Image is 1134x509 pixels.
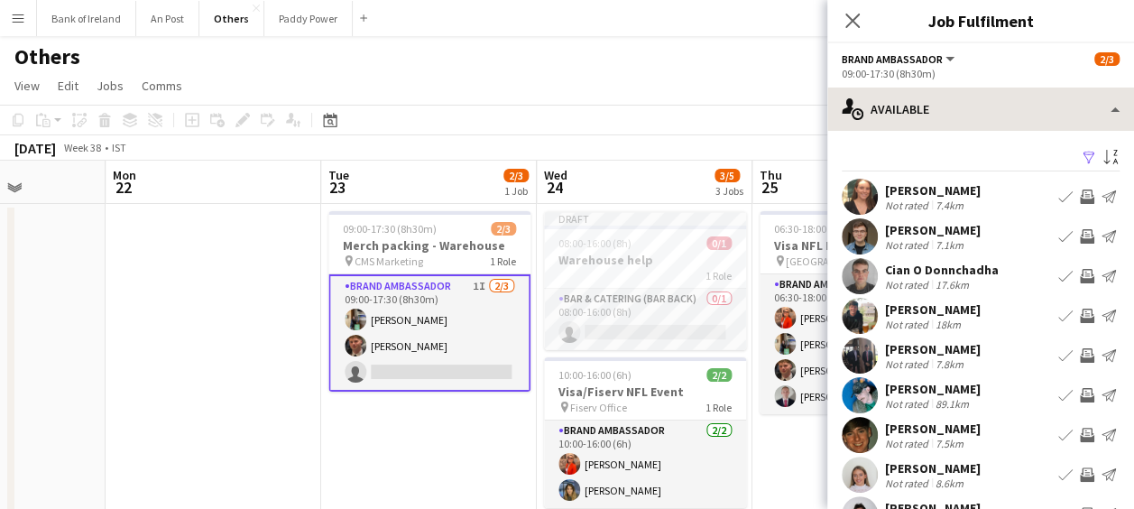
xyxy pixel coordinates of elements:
[110,177,136,198] span: 22
[544,357,746,508] app-job-card: 10:00-16:00 (6h)2/2Visa/Fiserv NFL Event Fiserv Office1 RoleBrand Ambassador2/210:00-16:00 (6h)[P...
[705,269,732,282] span: 1 Role
[760,237,962,254] h3: Visa NFL Event
[544,252,746,268] h3: Warehouse help
[885,262,999,278] div: Cian O Donnchadha
[343,222,437,236] span: 09:00-17:30 (8h30m)
[97,78,124,94] span: Jobs
[885,278,932,292] div: Not rated
[142,78,182,94] span: Comms
[885,301,981,318] div: [PERSON_NAME]
[544,211,746,350] app-job-card: Draft08:00-16:00 (8h)0/1Warehouse help1 RoleBar & Catering (Bar Back)0/108:00-16:00 (8h)
[774,222,873,236] span: 06:30-18:00 (11h30m)
[706,368,732,382] span: 2/2
[14,78,40,94] span: View
[558,236,632,250] span: 08:00-16:00 (8h)
[715,184,743,198] div: 3 Jobs
[570,401,627,414] span: Fiserv Office
[37,1,136,36] button: Bank of Ireland
[760,211,962,414] app-job-card: 06:30-18:00 (11h30m)4/4Visa NFL Event [GEOGRAPHIC_DATA]1 RoleBrand Ambassador4/406:30-18:00 (11h3...
[885,357,932,371] div: Not rated
[112,141,126,154] div: IST
[113,167,136,183] span: Mon
[490,255,516,268] span: 1 Role
[89,74,131,97] a: Jobs
[885,238,932,252] div: Not rated
[885,397,932,411] div: Not rated
[491,222,516,236] span: 2/3
[136,1,199,36] button: An Post
[58,78,78,94] span: Edit
[842,52,943,66] span: Brand Ambassador
[885,199,932,212] div: Not rated
[932,357,967,371] div: 7.8km
[328,274,530,392] app-card-role: Brand Ambassador1I2/309:00-17:30 (8h30m)[PERSON_NAME][PERSON_NAME]
[757,177,782,198] span: 25
[885,460,981,477] div: [PERSON_NAME]
[134,74,189,97] a: Comms
[885,222,981,238] div: [PERSON_NAME]
[885,421,981,437] div: [PERSON_NAME]
[544,384,746,400] h3: Visa/Fiserv NFL Event
[355,255,423,268] span: CMS Marketing
[827,88,1134,131] div: Available
[326,177,349,198] span: 23
[541,177,567,198] span: 24
[544,167,567,183] span: Wed
[328,211,530,392] app-job-card: 09:00-17:30 (8h30m)2/3Merch packing - Warehouse CMS Marketing1 RoleBrand Ambassador1I2/309:00-17:...
[544,421,746,508] app-card-role: Brand Ambassador2/210:00-16:00 (6h)[PERSON_NAME][PERSON_NAME]
[328,237,530,254] h3: Merch packing - Warehouse
[885,437,932,450] div: Not rated
[760,167,782,183] span: Thu
[503,169,529,182] span: 2/3
[705,401,732,414] span: 1 Role
[199,1,264,36] button: Others
[885,318,932,331] div: Not rated
[932,318,964,331] div: 18km
[544,289,746,350] app-card-role: Bar & Catering (Bar Back)0/108:00-16:00 (8h)
[885,477,932,490] div: Not rated
[715,169,740,182] span: 3/5
[786,255,885,268] span: [GEOGRAPHIC_DATA]
[544,211,746,226] div: Draft
[14,139,56,157] div: [DATE]
[264,1,353,36] button: Paddy Power
[885,341,981,357] div: [PERSON_NAME]
[885,182,981,199] div: [PERSON_NAME]
[60,141,105,154] span: Week 38
[932,278,973,292] div: 17.6km
[932,437,967,450] div: 7.5km
[504,184,528,198] div: 1 Job
[51,74,86,97] a: Edit
[558,368,632,382] span: 10:00-16:00 (6h)
[328,167,349,183] span: Tue
[842,67,1120,80] div: 09:00-17:30 (8h30m)
[760,274,962,414] app-card-role: Brand Ambassador4/406:30-18:00 (11h30m)[PERSON_NAME][PERSON_NAME][PERSON_NAME][PERSON_NAME]
[932,238,967,252] div: 7.1km
[932,199,967,212] div: 7.4km
[827,9,1134,32] h3: Job Fulfilment
[14,43,80,70] h1: Others
[1094,52,1120,66] span: 2/3
[706,236,732,250] span: 0/1
[7,74,47,97] a: View
[932,397,973,411] div: 89.1km
[932,477,967,490] div: 8.6km
[885,381,981,397] div: [PERSON_NAME]
[842,52,957,66] button: Brand Ambassador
